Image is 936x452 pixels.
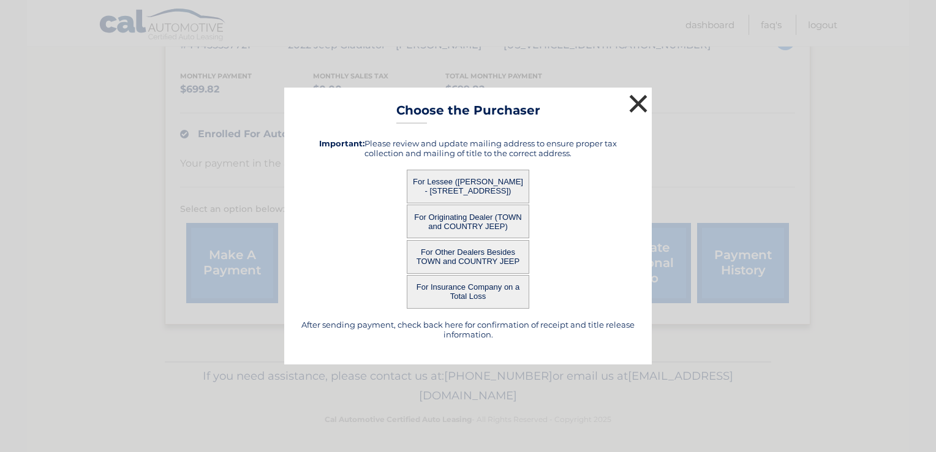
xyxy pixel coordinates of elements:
h3: Choose the Purchaser [396,103,540,124]
button: For Other Dealers Besides TOWN and COUNTRY JEEP [407,240,529,274]
button: For Originating Dealer (TOWN and COUNTRY JEEP) [407,205,529,238]
button: × [626,91,651,116]
strong: Important: [319,138,364,148]
button: For Lessee ([PERSON_NAME] - [STREET_ADDRESS]) [407,170,529,203]
h5: Please review and update mailing address to ensure proper tax collection and mailing of title to ... [300,138,636,158]
h5: After sending payment, check back here for confirmation of receipt and title release information. [300,320,636,339]
button: For Insurance Company on a Total Loss [407,275,529,309]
